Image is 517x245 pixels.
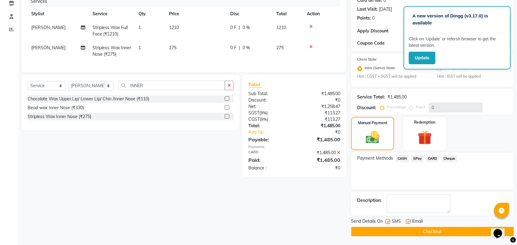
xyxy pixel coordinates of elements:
[230,45,236,51] span: 0 F
[28,105,84,111] div: Bead wax Inner Nose (₹330)
[294,116,345,123] div: ₹113.27
[294,103,345,110] div: ₹1,258.47
[414,120,436,125] label: Redemption
[294,91,345,97] div: ₹1,485.00
[138,45,141,50] span: 1
[387,104,407,110] label: Percentage
[243,45,250,51] span: 0 %
[357,57,377,62] label: Client State
[165,7,227,21] th: Price
[227,7,273,21] th: Disc
[31,45,66,50] span: [PERSON_NAME]
[362,129,384,145] img: _cash.svg
[294,150,345,156] div: ₹1,485.00
[357,6,378,13] div: Last Visit:
[294,97,345,103] div: ₹0
[303,129,345,135] div: ₹0
[118,81,225,90] input: Search or Scan
[31,25,66,30] span: [PERSON_NAME]
[92,45,131,57] span: Stripless Wax Inner Nose (₹275)
[357,94,385,100] div: Service Total:
[396,155,409,162] span: CASH
[392,218,401,226] span: SMS
[248,110,259,116] span: SGST
[28,7,89,21] th: Stylist
[303,7,341,21] th: Action
[243,24,250,31] span: 0 %
[244,129,303,135] a: Add Tip
[357,105,376,111] div: Discount:
[413,218,423,226] span: Email
[28,113,91,120] div: Stripless Wax Inner Nose (₹275)
[169,25,179,30] span: 1210
[442,155,457,162] span: Cheque
[351,218,383,226] span: Send Details On
[244,150,295,156] div: CARD
[351,227,514,236] button: Checkout
[244,110,295,116] div: ( )
[294,123,345,129] div: ₹1,485.00
[261,110,266,115] span: 9%
[491,221,511,239] iframe: chat widget
[230,24,236,31] span: 0 F
[426,155,440,162] span: CARD
[244,91,295,97] div: Sub Total:
[248,117,260,122] span: CGST
[413,129,436,146] img: _gift.svg
[273,7,303,21] th: Total
[365,65,395,72] label: Intra (Same) State
[276,25,286,30] span: 1210
[357,155,393,161] span: Payment Methods
[244,136,295,143] div: Payable:
[357,15,371,21] div: Points:
[357,74,428,79] small: Hint : CGST + SGST will be applied
[169,45,176,50] span: 275
[294,136,345,143] div: ₹1,485.00
[358,120,387,126] label: Manual Payment
[372,15,375,21] div: 0
[357,197,382,204] div: Description:
[239,45,240,51] span: |
[294,165,345,171] div: ₹0
[409,36,506,49] p: Click on ‘Update’ or refersh browser to get the latest version.
[92,25,128,37] span: Stripless Wax Full Face (₹1210)
[244,156,295,164] div: Paid:
[357,28,408,34] div: Apply Discount
[294,110,345,116] div: ₹113.27
[244,123,295,129] div: Total:
[239,24,240,31] span: |
[261,117,267,122] span: 9%
[89,7,135,21] th: Service
[248,81,262,88] span: Total
[357,40,408,46] div: Coupon Code
[28,96,149,102] div: Chocolate Wax Upper Lip/ Lower Lip/ Chin /Inner Nose (₹110)
[411,155,424,162] span: GPay
[244,165,295,171] div: Balance :
[409,52,436,64] button: Update
[379,6,392,13] div: [DATE]
[388,94,407,100] div: ₹1,485.00
[135,7,165,21] th: Qty
[276,45,284,50] span: 275
[138,25,141,30] span: 1
[244,116,295,123] div: ( )
[413,13,502,26] p: A new version of Dingg (v3.17.0) is available
[244,103,295,110] div: Net:
[248,144,341,150] div: Payments
[416,104,425,110] label: Fixed
[294,156,345,164] div: ₹1,485.00
[244,97,295,103] div: Discount:
[437,74,508,79] small: Hint : IGST will be applied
